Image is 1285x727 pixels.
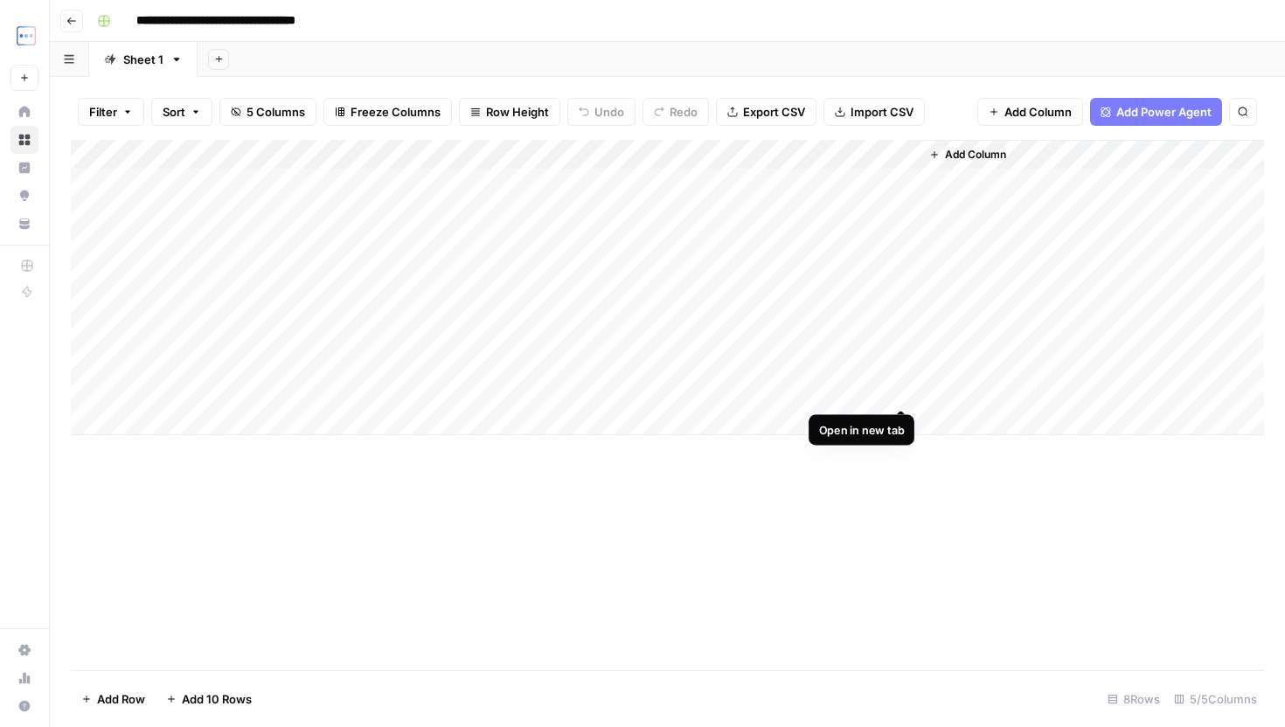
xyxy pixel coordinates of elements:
button: Add Power Agent [1090,98,1222,126]
span: Redo [670,103,698,121]
button: Export CSV [716,98,816,126]
button: Row Height [459,98,560,126]
a: Home [10,98,38,126]
a: Your Data [10,210,38,238]
button: Add 10 Rows [156,685,262,713]
button: Sort [151,98,212,126]
span: Add Power Agent [1116,103,1212,121]
button: Redo [642,98,709,126]
span: Export CSV [743,103,805,121]
button: Import CSV [823,98,925,126]
span: Row Height [486,103,549,121]
div: Sheet 1 [123,51,163,68]
span: Undo [594,103,624,121]
div: 8 Rows [1101,685,1167,713]
span: Add Row [97,690,145,708]
a: Browse [10,126,38,154]
span: 5 Columns [247,103,305,121]
button: Undo [567,98,636,126]
a: Sheet 1 [89,42,198,77]
span: Add 10 Rows [182,690,252,708]
img: TripleDart Logo [10,20,42,52]
button: Add Row [71,685,156,713]
a: Opportunities [10,182,38,210]
a: Usage [10,664,38,692]
span: Freeze Columns [351,103,441,121]
span: Sort [163,103,185,121]
span: Filter [89,103,117,121]
a: Settings [10,636,38,664]
button: Filter [78,98,144,126]
button: Add Column [977,98,1083,126]
button: Add Column [922,143,1013,166]
span: Add Column [1004,103,1072,121]
button: Help + Support [10,692,38,720]
button: Workspace: TripleDart [10,14,38,58]
span: Add Column [945,147,1006,163]
span: Import CSV [851,103,913,121]
div: 5/5 Columns [1167,685,1264,713]
a: Insights [10,154,38,182]
div: Open in new tab [819,421,905,438]
button: Freeze Columns [323,98,452,126]
button: 5 Columns [219,98,316,126]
